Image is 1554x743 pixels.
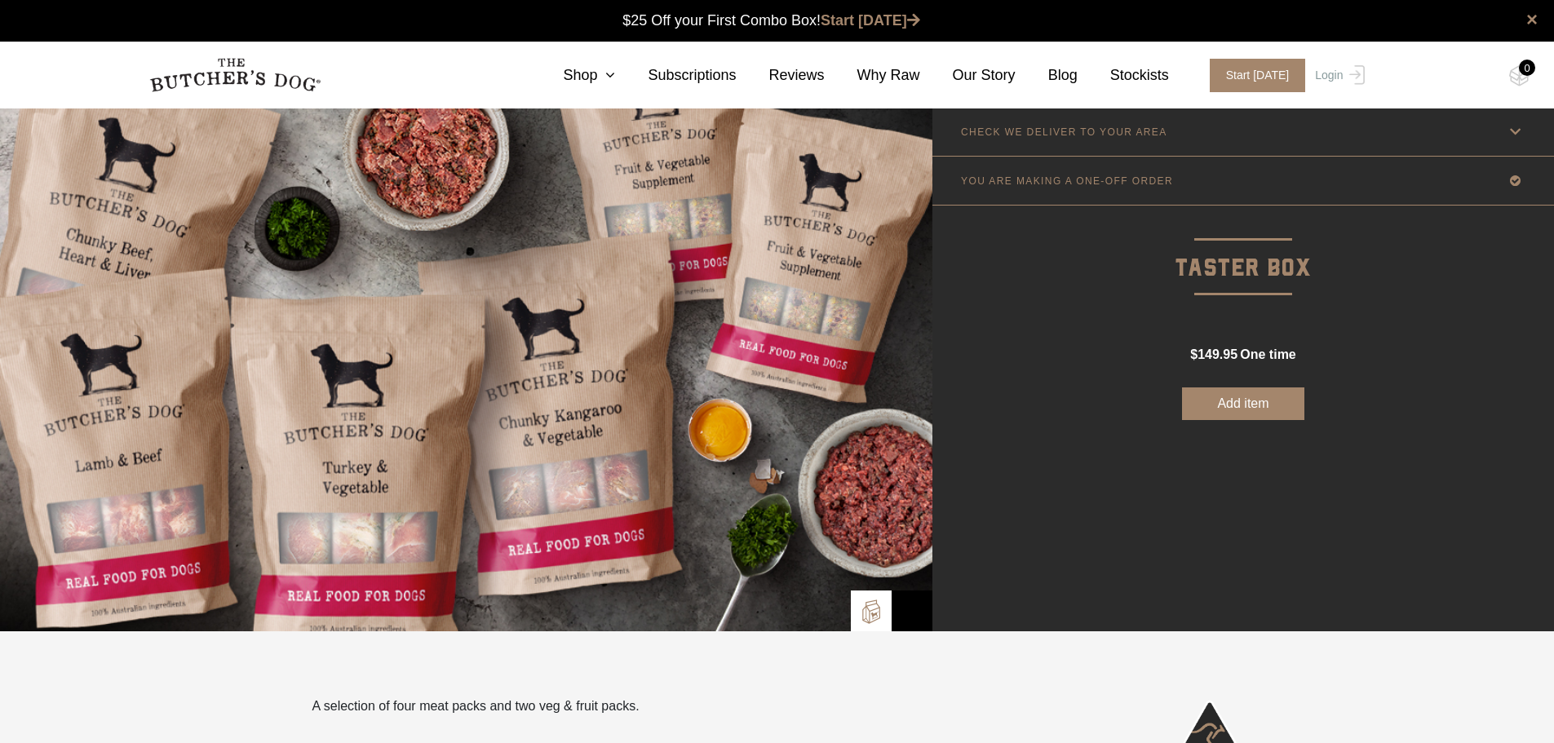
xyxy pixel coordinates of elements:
p: CHECK WE DELIVER TO YOUR AREA [961,126,1167,138]
a: Subscriptions [615,64,736,86]
span: one time [1240,347,1295,361]
a: Blog [1016,64,1078,86]
span: $ [1190,347,1198,361]
a: Start [DATE] [1193,59,1312,92]
div: 0 [1519,60,1535,76]
a: Start [DATE] [821,12,920,29]
span: 149.95 [1198,347,1237,361]
img: TBD_Cart-Empty.png [1509,65,1530,86]
a: CHECK WE DELIVER TO YOUR AREA [932,108,1554,156]
button: Add item [1182,387,1304,420]
a: close [1526,10,1538,29]
a: Stockists [1078,64,1169,86]
a: Login [1311,59,1364,92]
span: Start [DATE] [1210,59,1306,92]
a: Reviews [737,64,825,86]
p: Taster Box [932,206,1554,288]
a: Our Story [920,64,1016,86]
p: YOU ARE MAKING A ONE-OFF ORDER [961,175,1173,187]
img: TBD_Lifestyle_Black.png [900,599,924,623]
a: Why Raw [825,64,920,86]
a: Shop [530,64,615,86]
img: TBD_Build-A-Box.png [859,599,883,624]
a: YOU ARE MAKING A ONE-OFF ORDER [932,157,1554,205]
